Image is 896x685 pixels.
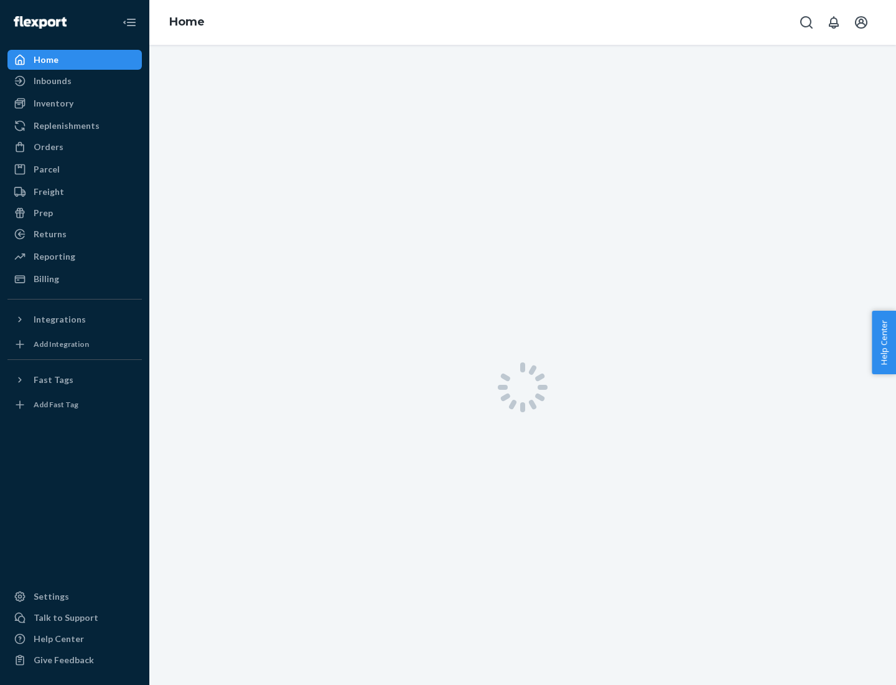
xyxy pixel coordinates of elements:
img: Flexport logo [14,16,67,29]
a: Reporting [7,247,142,267]
div: Returns [34,228,67,240]
div: Fast Tags [34,374,73,386]
a: Replenishments [7,116,142,136]
div: Orders [34,141,63,153]
a: Add Fast Tag [7,395,142,415]
button: Fast Tags [7,370,142,390]
a: Inbounds [7,71,142,91]
a: Add Integration [7,334,142,354]
a: Billing [7,269,142,289]
div: Settings [34,590,69,603]
div: Inbounds [34,75,72,87]
div: Add Integration [34,339,89,349]
button: Open Search Box [794,10,819,35]
div: Add Fast Tag [34,399,78,410]
div: Integrations [34,313,86,326]
div: Help Center [34,633,84,645]
a: Settings [7,587,142,607]
button: Help Center [872,311,896,374]
a: Talk to Support [7,608,142,628]
a: Returns [7,224,142,244]
a: Freight [7,182,142,202]
a: Home [169,15,205,29]
div: Talk to Support [34,612,98,624]
button: Give Feedback [7,650,142,670]
div: Billing [34,273,59,285]
a: Parcel [7,159,142,179]
div: Reporting [34,250,75,263]
button: Open notifications [821,10,846,35]
button: Integrations [7,309,142,329]
div: Parcel [34,163,60,176]
ol: breadcrumbs [159,4,215,40]
div: Prep [34,207,53,219]
div: Give Feedback [34,654,94,666]
div: Inventory [34,97,73,110]
a: Orders [7,137,142,157]
div: Freight [34,186,64,198]
a: Inventory [7,93,142,113]
a: Prep [7,203,142,223]
button: Close Navigation [117,10,142,35]
div: Home [34,54,58,66]
button: Open account menu [849,10,874,35]
div: Replenishments [34,120,100,132]
a: Home [7,50,142,70]
a: Help Center [7,629,142,649]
